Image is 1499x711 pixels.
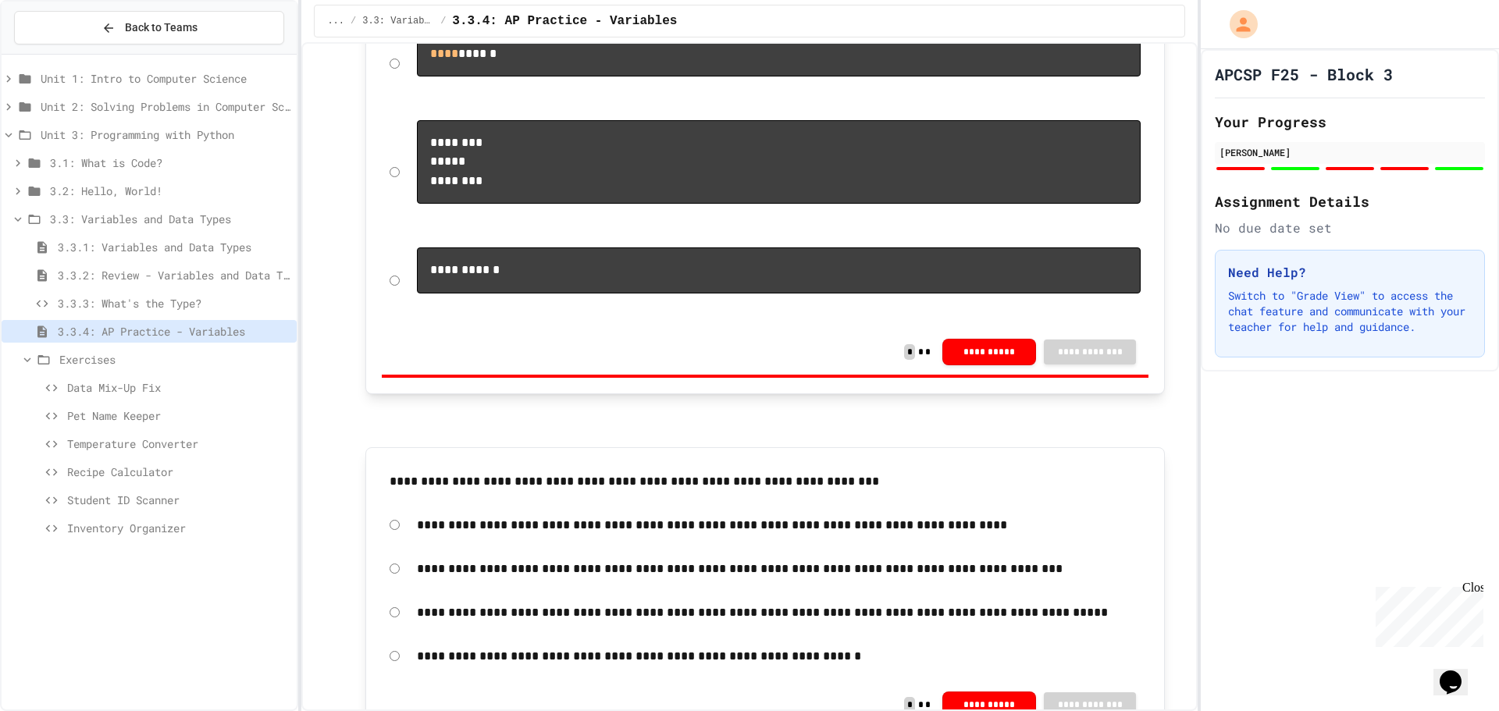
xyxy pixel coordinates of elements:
span: Unit 2: Solving Problems in Computer Science [41,98,290,115]
span: 3.2: Hello, World! [50,183,290,199]
iframe: chat widget [1433,649,1483,695]
h3: Need Help? [1228,263,1472,282]
div: Chat with us now!Close [6,6,108,99]
span: 3.3: Variables and Data Types [50,211,290,227]
span: 3.3.1: Variables and Data Types [58,239,290,255]
iframe: chat widget [1369,581,1483,647]
span: 3.3: Variables and Data Types [362,15,434,27]
span: Unit 3: Programming with Python [41,126,290,143]
span: Exercises [59,351,290,368]
p: Switch to "Grade View" to access the chat feature and communicate with your teacher for help and ... [1228,288,1472,335]
span: / [351,15,356,27]
div: No due date set [1215,219,1485,237]
div: My Account [1213,6,1262,42]
span: Back to Teams [125,20,198,36]
span: ... [327,15,344,27]
span: / [440,15,446,27]
button: Back to Teams [14,11,284,44]
span: 3.3.3: What's the Type? [58,295,290,311]
span: Pet Name Keeper [67,407,290,424]
span: Temperature Converter [67,435,290,452]
span: Student ID Scanner [67,492,290,508]
h2: Assignment Details [1215,190,1485,212]
h2: Your Progress [1215,111,1485,133]
span: Data Mix-Up Fix [67,379,290,396]
span: 3.3.4: AP Practice - Variables [452,12,677,30]
h1: APCSP F25 - Block 3 [1215,63,1393,85]
span: 3.3.2: Review - Variables and Data Types [58,267,290,283]
span: Unit 1: Intro to Computer Science [41,70,290,87]
span: 3.3.4: AP Practice - Variables [58,323,290,340]
div: [PERSON_NAME] [1219,145,1480,159]
span: Recipe Calculator [67,464,290,480]
span: Inventory Organizer [67,520,290,536]
span: 3.1: What is Code? [50,155,290,171]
